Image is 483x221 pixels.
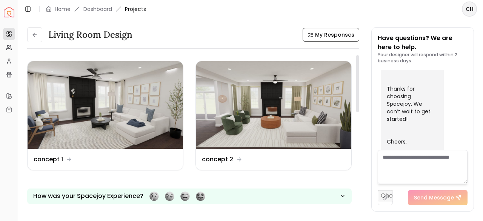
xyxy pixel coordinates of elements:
a: Dashboard [83,5,112,13]
p: How was your Spacejoy Experience? [33,192,143,201]
h3: Living Room design [48,29,132,41]
p: Have questions? We are here to help. [378,34,468,52]
span: CH [463,2,476,16]
img: Spacejoy Logo [4,7,14,17]
button: CH [462,2,477,17]
button: How was your Spacejoy Experience?Feeling terribleFeeling badFeeling goodFeeling awesome [27,189,352,204]
a: Home [55,5,71,13]
a: Spacejoy [4,7,14,17]
a: concept 2concept 2 [195,61,352,170]
a: concept 1concept 1 [27,61,183,170]
img: concept 2 [196,61,351,149]
dd: concept 1 [34,155,63,164]
dd: concept 2 [202,155,233,164]
nav: breadcrumb [46,5,146,13]
img: concept 1 [28,61,183,149]
p: Your designer will respond within 2 business days. [378,52,468,64]
span: Projects [125,5,146,13]
button: My Responses [303,28,359,42]
span: My Responses [315,31,354,39]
